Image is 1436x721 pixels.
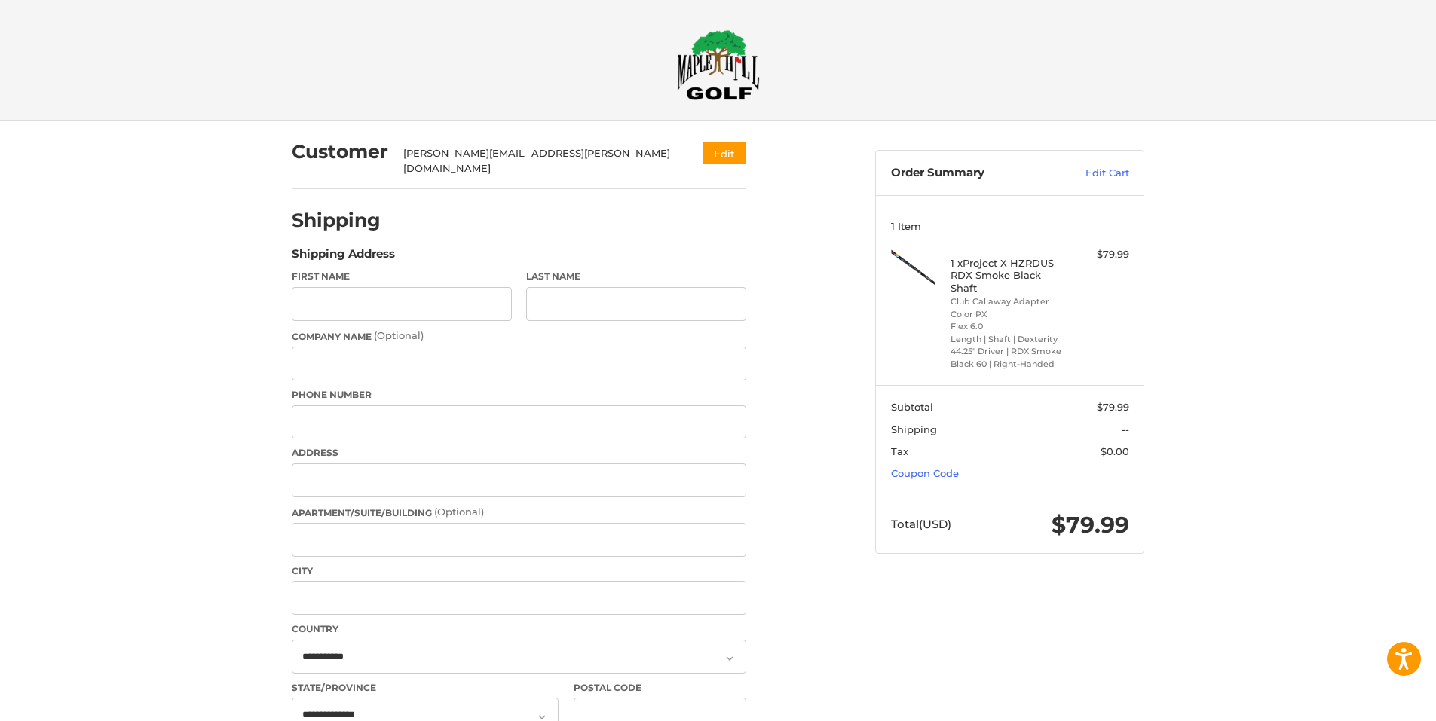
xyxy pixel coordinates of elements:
span: Shipping [891,423,937,435]
h3: 1 Item [891,220,1129,232]
h3: Order Summary [891,166,1053,181]
a: Edit Cart [1053,166,1129,181]
li: Club Callaway Adapter [951,295,1066,308]
span: $79.99 [1097,401,1129,413]
label: State/Province [292,681,559,695]
label: Postal Code [574,681,747,695]
label: City [292,564,746,578]
h4: 1 x Project X HZRDUS RDX Smoke Black Shaft [951,257,1066,294]
li: Length | Shaft | Dexterity 44.25" Driver | RDX Smoke Black 60 | Right-Handed [951,333,1066,371]
span: Tax [891,445,908,457]
a: Coupon Code [891,467,959,479]
span: Total (USD) [891,517,951,531]
h2: Customer [292,140,388,163]
small: (Optional) [434,506,484,518]
small: (Optional) [374,329,424,341]
label: Phone Number [292,388,746,402]
span: $79.99 [1052,511,1129,539]
label: Company Name [292,328,746,344]
img: Maple Hill Golf [677,29,760,100]
li: Flex 6.0 [951,320,1066,333]
span: -- [1122,423,1129,435]
label: Address [292,446,746,460]
span: $0.00 [1101,445,1129,457]
label: First Name [292,270,512,283]
label: Country [292,622,746,636]
button: Edit [703,142,746,164]
div: [PERSON_NAME][EMAIL_ADDRESS][PERSON_NAME][DOMAIN_NAME] [403,146,674,176]
label: Apartment/Suite/Building [292,505,746,520]
span: Subtotal [891,401,933,413]
h2: Shipping [292,209,381,232]
legend: Shipping Address [292,246,395,270]
li: Color PX [951,308,1066,321]
div: $79.99 [1070,247,1129,262]
label: Last Name [526,270,746,283]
